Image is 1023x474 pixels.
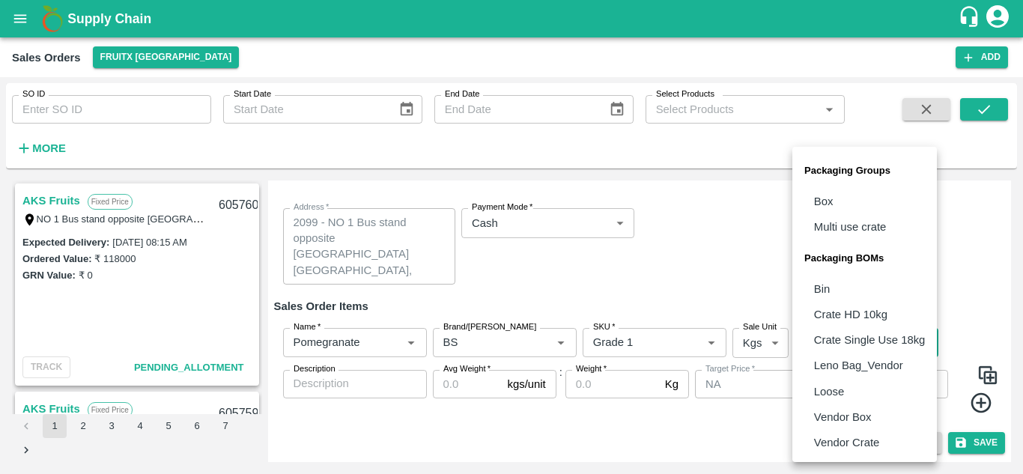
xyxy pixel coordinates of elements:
[814,383,844,400] p: Loose
[814,434,879,451] p: Vendor Crate
[814,332,926,348] p: Crate Single Use 18kg
[814,306,887,323] p: Crate HD 10kg
[814,219,887,235] p: Multi use crate
[814,281,830,297] p: Bin
[792,153,937,189] li: Packaging Groups
[814,193,834,210] p: Box
[814,409,872,425] p: Vendor Box
[792,240,937,276] li: Packaging BOMs
[814,357,903,374] p: Leno Bag_Vendor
